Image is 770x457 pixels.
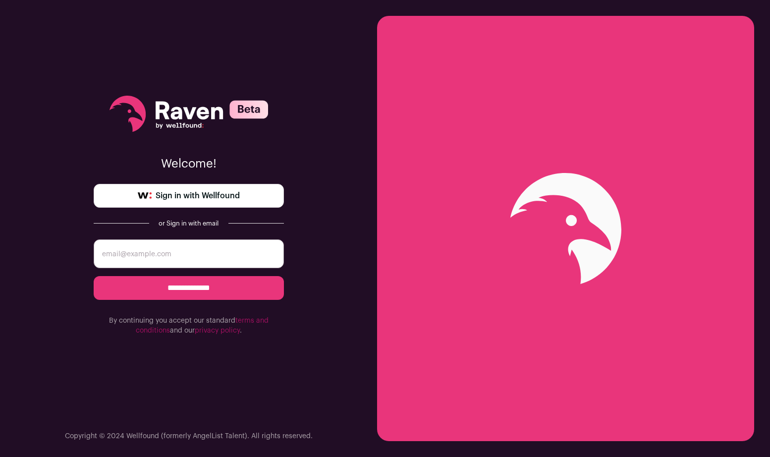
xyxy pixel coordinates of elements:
[136,317,269,334] a: terms and conditions
[94,316,284,336] p: By continuing you accept our standard and our .
[94,156,284,172] p: Welcome!
[65,431,313,441] p: Copyright © 2024 Wellfound (formerly AngelList Talent). All rights reserved.
[157,220,220,228] div: or Sign in with email
[156,190,240,202] span: Sign in with Wellfound
[138,192,152,199] img: wellfound-symbol-flush-black-fb3c872781a75f747ccb3a119075da62bfe97bd399995f84a933054e44a575c4.png
[94,239,284,268] input: email@example.com
[195,327,240,334] a: privacy policy
[94,184,284,208] a: Sign in with Wellfound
